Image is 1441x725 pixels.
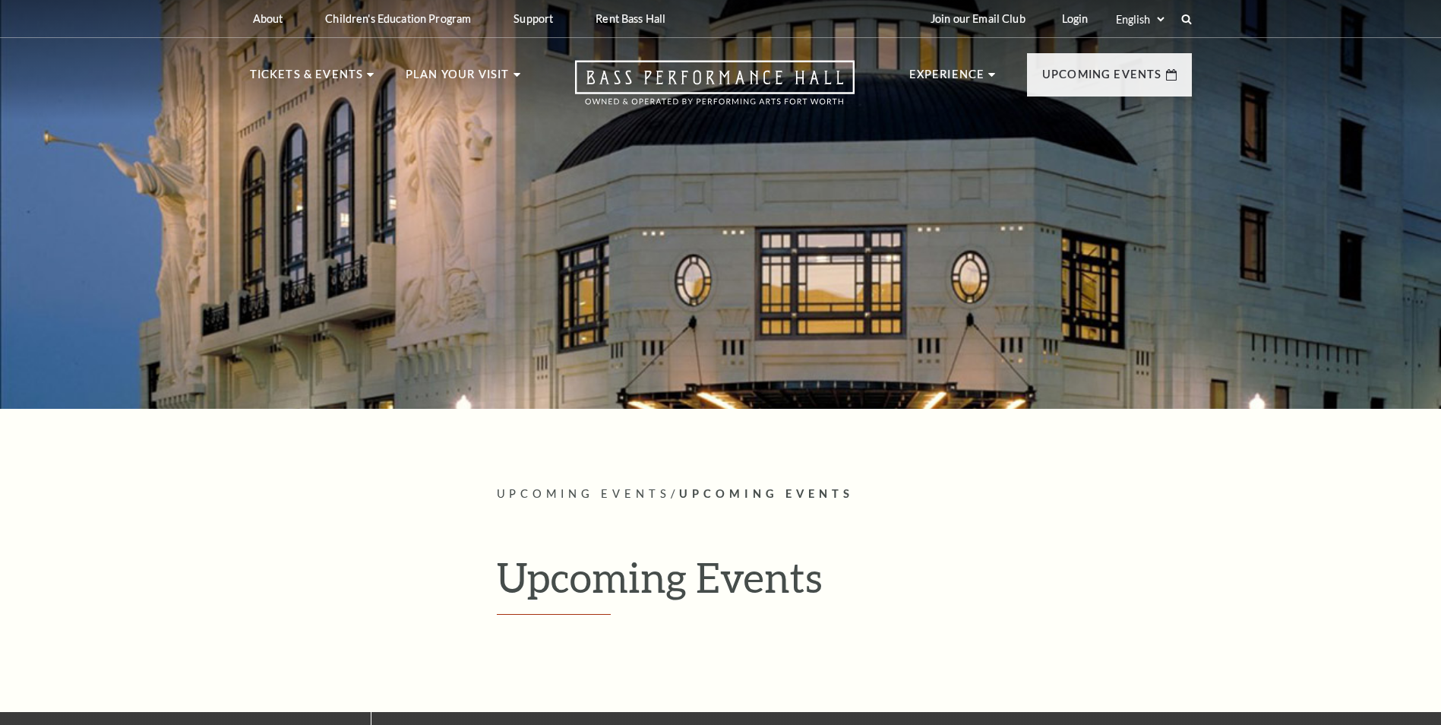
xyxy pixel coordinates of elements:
[1042,65,1162,93] p: Upcoming Events
[325,12,471,25] p: Children's Education Program
[406,65,510,93] p: Plan Your Visit
[497,487,672,500] span: Upcoming Events
[679,487,854,500] span: Upcoming Events
[253,12,283,25] p: About
[596,12,665,25] p: Rent Bass Hall
[909,65,985,93] p: Experience
[497,485,1192,504] p: /
[497,552,1192,615] h1: Upcoming Events
[1113,12,1167,27] select: Select:
[514,12,553,25] p: Support
[250,65,364,93] p: Tickets & Events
